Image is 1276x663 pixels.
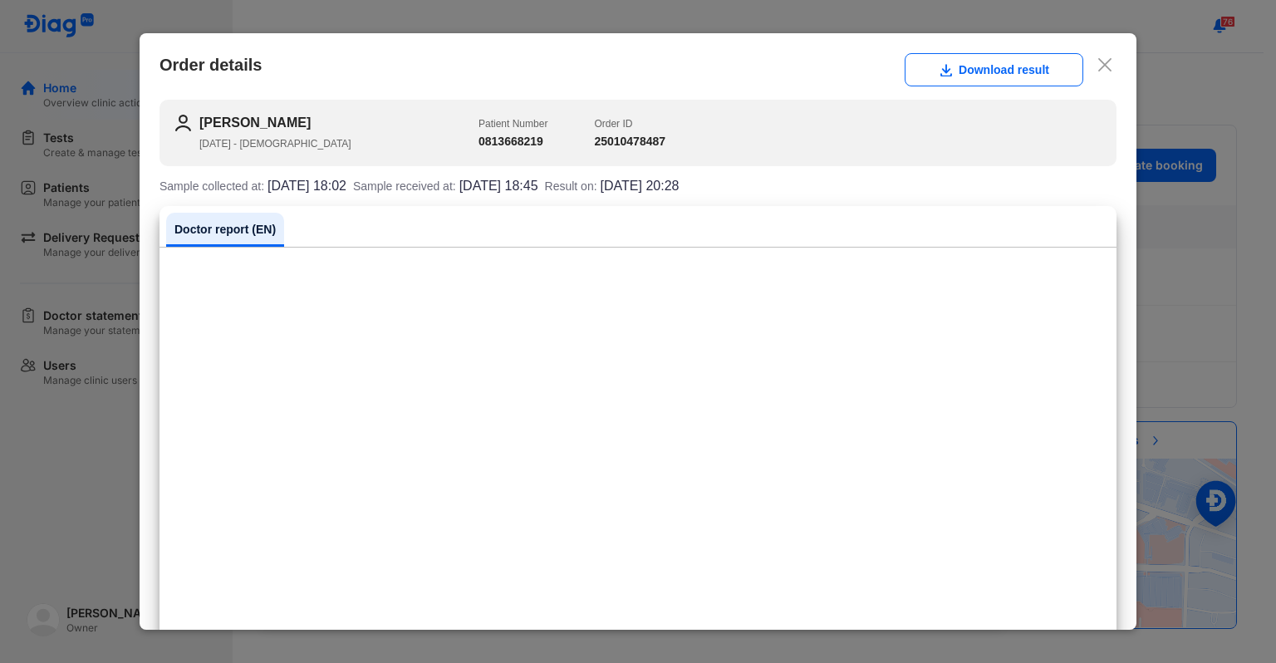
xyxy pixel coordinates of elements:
[459,179,538,193] span: [DATE] 18:45
[478,133,547,150] h3: 0813668219
[267,179,346,193] span: [DATE] 18:02
[594,118,632,130] span: Order ID
[199,113,478,133] h2: [PERSON_NAME]
[478,118,547,130] span: Patient Number
[166,213,284,247] a: Doctor report (EN)
[199,138,351,150] span: [DATE] - [DEMOGRAPHIC_DATA]
[159,179,346,193] div: Sample collected at:
[545,179,680,193] div: Result on:
[905,53,1083,86] button: Download result
[353,179,538,193] div: Sample received at:
[159,53,1116,86] div: Order details
[594,133,665,150] h3: 25010478487
[601,179,680,193] span: [DATE] 20:28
